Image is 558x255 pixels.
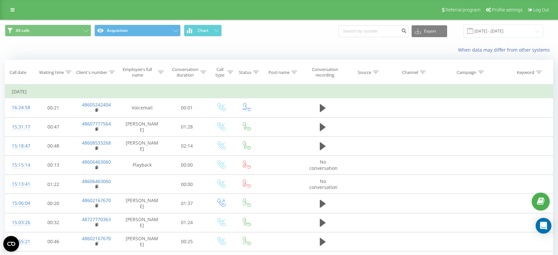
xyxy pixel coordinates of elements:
div: 15:13:41 [12,178,26,191]
input: Search by number [339,25,408,37]
div: 14:55:21 [12,235,26,248]
a: 48607777564 [82,121,111,127]
a: 48602167670 [82,197,111,203]
td: 00:00 [166,175,208,194]
td: 00:01 [166,98,208,117]
button: Chart [184,25,222,36]
td: 00:46 [32,232,74,251]
td: 02:14 [166,136,208,155]
span: No conversation [309,178,338,190]
span: All calls [16,28,30,33]
td: 00:21 [32,98,74,117]
a: 48606463060 [82,159,111,165]
div: Waiting time [39,70,64,75]
div: Conversation duration [171,67,198,78]
div: Conversation recording [309,67,342,78]
a: 48602167670 [82,235,111,242]
span: Profile settings [492,7,522,12]
div: Source [358,70,371,75]
a: 48606463060 [82,178,111,184]
td: 00:48 [32,136,74,155]
td: 00:20 [32,194,74,213]
a: 48727770363 [82,216,111,222]
td: 00:00 [166,155,208,174]
div: 15:18:47 [12,140,26,152]
div: Call date [10,70,26,75]
td: 00:47 [32,117,74,136]
button: Acquisition [94,25,181,36]
div: 16:24:58 [12,101,26,114]
td: [PERSON_NAME] [118,232,166,251]
div: Keyword [517,70,534,75]
div: Client's number [76,70,107,75]
div: 15:03:26 [12,216,26,229]
td: [PERSON_NAME] [118,117,166,136]
td: 01:37 [166,194,208,213]
div: Pool name [268,70,290,75]
button: All calls [5,25,91,36]
div: Channel [402,70,418,75]
a: 48605242404 [82,102,111,108]
td: 01:28 [166,117,208,136]
td: Playback [118,155,166,174]
button: Export [412,25,447,37]
span: No conversation [309,159,338,171]
td: 01:24 [166,213,208,232]
td: 01:22 [32,175,74,194]
div: Status [239,70,251,75]
div: Campaign [457,70,476,75]
div: Employee's full name [118,67,157,78]
td: 00:25 [166,232,208,251]
button: Open CMP widget [3,236,19,252]
span: Log Out [533,7,549,12]
div: 15:06:04 [12,197,26,210]
a: When data may differ from other systems [458,47,553,53]
td: 00:13 [32,155,74,174]
td: Voicemail [118,98,166,117]
span: Chart [198,28,209,33]
td: [DATE] [5,85,553,98]
td: 00:32 [32,213,74,232]
td: [PERSON_NAME] [118,136,166,155]
a: 48608533268 [82,140,111,146]
td: [PERSON_NAME] [118,213,166,232]
div: Call type [214,67,226,78]
div: Open Intercom Messenger [536,218,551,234]
span: Referral program [445,7,480,12]
td: [PERSON_NAME] [118,194,166,213]
div: 15:31:17 [12,121,26,133]
div: 15:15:14 [12,159,26,172]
